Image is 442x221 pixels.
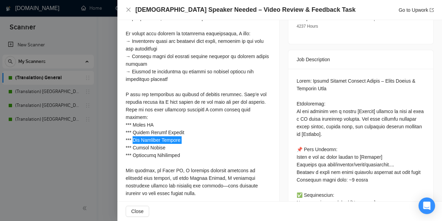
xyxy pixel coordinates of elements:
[126,206,149,217] button: Close
[126,7,131,12] span: close
[398,7,434,13] a: Go to Upworkexport
[419,197,435,214] div: Open Intercom Messenger
[430,8,434,12] span: export
[297,50,425,69] div: Job Description
[135,6,356,14] h4: [DEMOGRAPHIC_DATA] Speaker Needed – Video Review & Feedback Task
[131,208,144,215] span: Close
[297,24,318,29] span: 4237 Hours
[126,7,131,13] button: Close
